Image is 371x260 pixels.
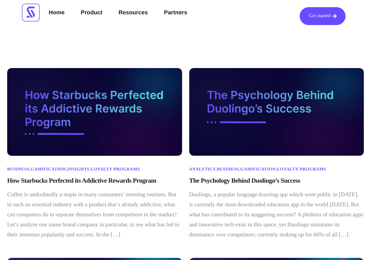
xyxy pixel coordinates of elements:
[7,109,182,115] a: How Starbucks Perfected its Addictive Rewards Program
[7,177,156,184] a: How Starbucks Perfected its Addictive Rewards Program
[158,7,192,19] a: Partners
[189,68,364,156] img: Thumbnail Image - The Psychology Behind Duolingo's Success
[189,167,326,172] span: , , ,
[91,167,140,172] a: Loyalty Programs
[300,7,346,25] a: Get started
[30,167,66,172] a: Gamification
[189,177,300,184] a: The Psychology Behind Duolingo’s Success
[189,167,216,172] a: Analytics
[43,7,70,19] a: Home
[43,7,193,19] nav: Menu
[67,167,90,172] a: Insights
[189,109,364,115] a: The Psychology Behind Duolingo’s Success
[7,68,182,156] img: Article thumbnail
[309,14,330,19] span: Get started
[7,167,140,172] span: , , ,
[277,167,326,172] a: Loyalty Programs
[189,190,364,240] p: Duolingo, a popular language-learning app which went public in [DATE], is currently the most down...
[7,190,182,240] p: Coffee is undoubtedly a staple in many consumers’ morning routines. But in such an essential indu...
[22,4,40,21] img: Scrimmage Square Icon Logo
[240,167,276,172] a: Gamification
[7,167,29,172] a: Business
[75,7,108,19] a: Product
[113,7,153,19] a: Resources
[217,167,239,172] a: Business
